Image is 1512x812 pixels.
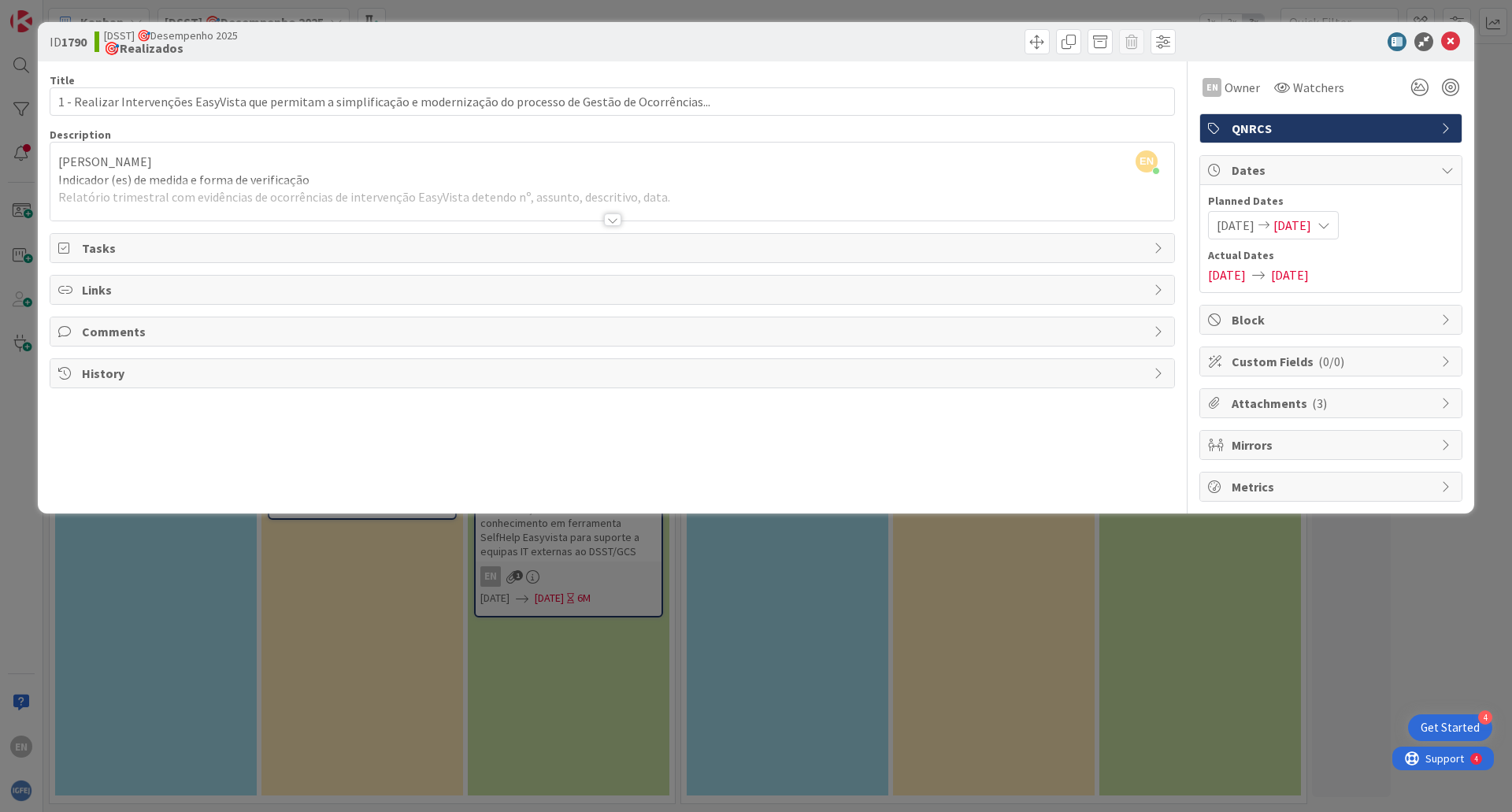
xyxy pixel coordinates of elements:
span: Dates [1232,161,1433,180]
span: Watchers [1293,78,1344,97]
span: QNRCS [1232,119,1433,138]
label: Title [50,73,75,87]
span: Attachments [1232,394,1433,413]
span: [DATE] [1217,216,1254,235]
b: 🎯Realizados [104,42,238,54]
p: [PERSON_NAME] [58,153,1166,171]
div: Get Started [1421,720,1480,736]
span: [DATE] [1208,265,1246,284]
span: Actual Dates [1208,247,1454,264]
input: type card name here... [50,87,1175,116]
span: Description [50,128,111,142]
span: Owner [1225,78,1260,97]
b: 1790 [61,34,87,50]
span: EN [1136,150,1158,172]
div: Open Get Started checklist, remaining modules: 4 [1408,714,1492,741]
span: ( 3 ) [1312,395,1327,411]
span: Metrics [1232,477,1433,496]
div: EN [1203,78,1221,97]
span: [DATE] [1271,265,1309,284]
span: Block [1232,310,1433,329]
span: ( 0/0 ) [1318,354,1344,369]
span: Links [82,280,1146,299]
div: 4 [1478,710,1492,725]
span: History [82,364,1146,383]
span: [DSST] 🎯Desempenho 2025 [104,29,238,42]
span: [DATE] [1273,216,1311,235]
p: Indicador (es) de medida e forma de verificação [58,171,1166,189]
div: 4 [82,6,86,19]
span: Planned Dates [1208,193,1454,209]
span: Comments [82,322,1146,341]
span: Support [33,2,72,21]
span: Mirrors [1232,436,1433,454]
span: Tasks [82,239,1146,258]
span: Custom Fields [1232,352,1433,371]
span: ID [50,32,87,51]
